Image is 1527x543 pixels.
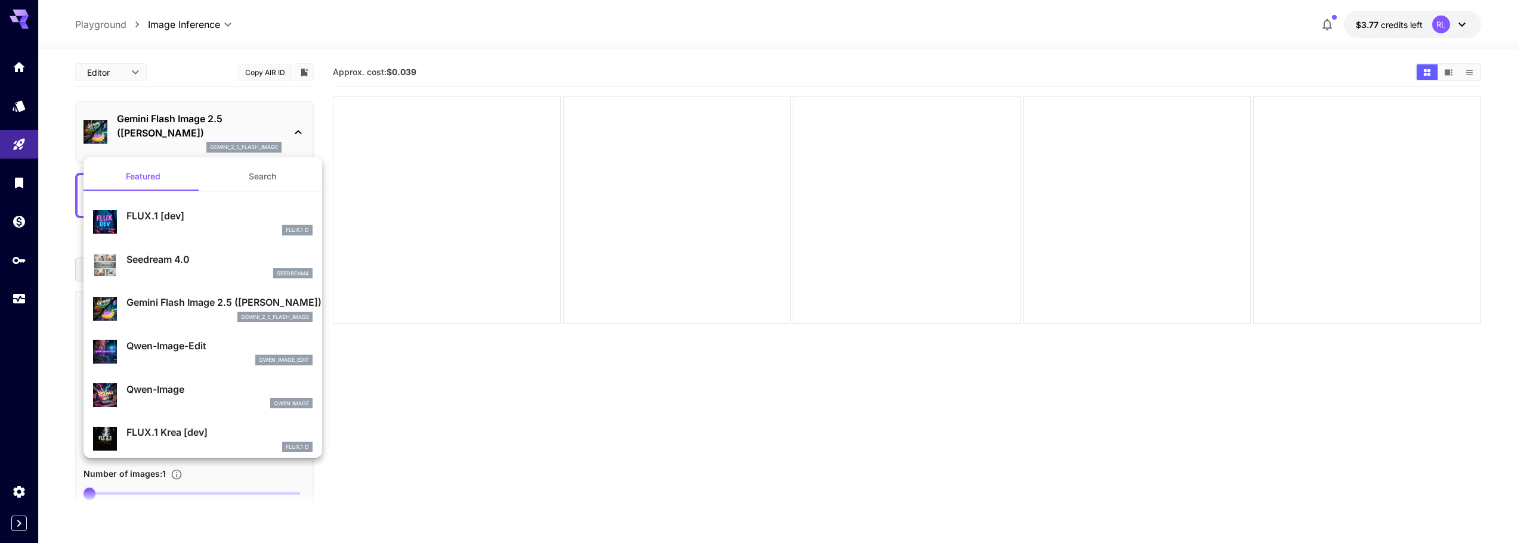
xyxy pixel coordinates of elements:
[203,162,322,191] button: Search
[93,290,313,327] div: Gemini Flash Image 2.5 ([PERSON_NAME])gemini_2_5_flash_image
[126,425,313,439] p: FLUX.1 Krea [dev]
[93,377,313,414] div: Qwen-ImageQwen Image
[93,334,313,370] div: Qwen-Image-Editqwen_image_edit
[286,226,309,234] p: FLUX.1 D
[277,269,309,278] p: seedream4
[126,382,313,396] p: Qwen-Image
[286,443,309,451] p: FLUX.1 D
[126,252,313,266] p: Seedream 4.0
[274,399,309,408] p: Qwen Image
[259,356,309,364] p: qwen_image_edit
[93,420,313,457] div: FLUX.1 Krea [dev]FLUX.1 D
[93,247,313,284] div: Seedream 4.0seedream4
[84,162,203,191] button: Featured
[126,209,313,223] p: FLUX.1 [dev]
[126,339,313,353] p: Qwen-Image-Edit
[241,313,309,321] p: gemini_2_5_flash_image
[93,204,313,240] div: FLUX.1 [dev]FLUX.1 D
[126,295,313,309] p: Gemini Flash Image 2.5 ([PERSON_NAME])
